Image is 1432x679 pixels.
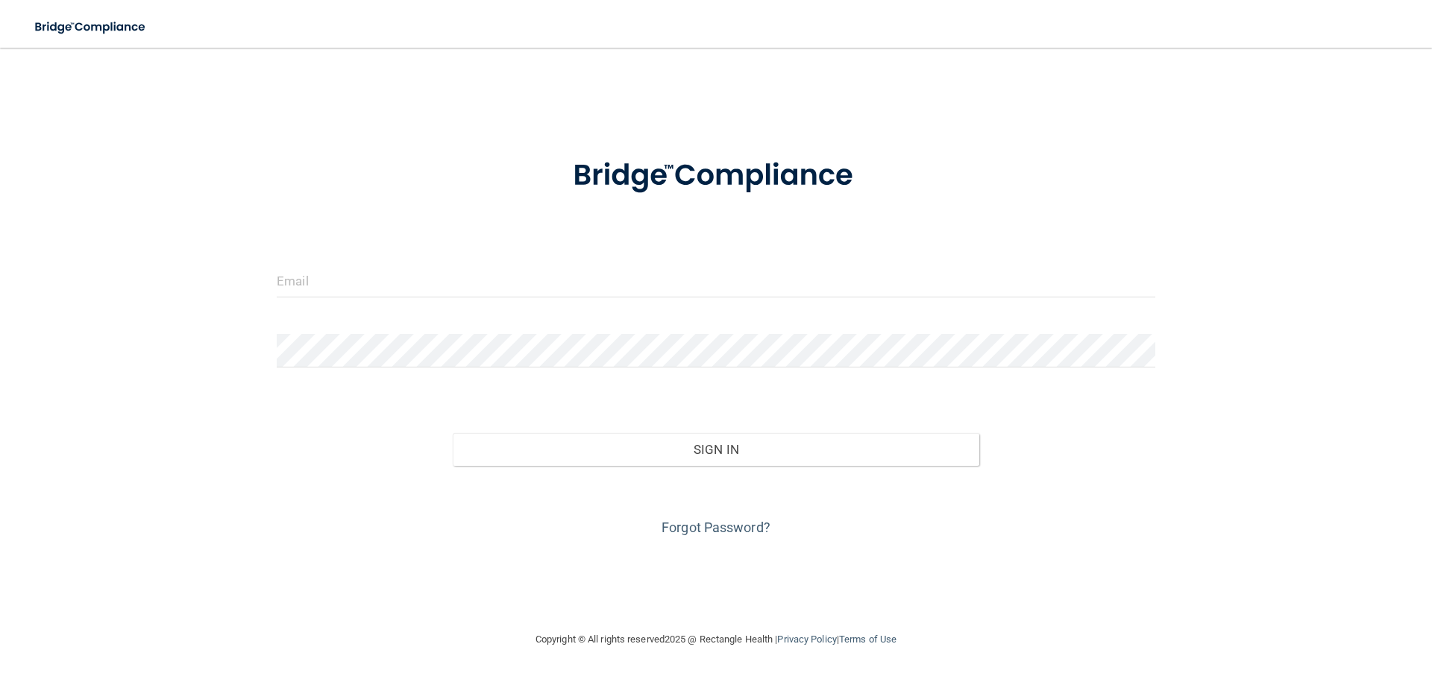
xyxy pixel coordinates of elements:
[444,616,988,663] div: Copyright © All rights reserved 2025 @ Rectangle Health | |
[662,519,770,535] a: Forgot Password?
[542,137,890,215] img: bridge_compliance_login_screen.278c3ca4.svg
[839,634,896,645] a: Terms of Use
[277,264,1155,297] input: Email
[777,634,836,645] a: Privacy Policy
[22,12,160,42] img: bridge_compliance_login_screen.278c3ca4.svg
[453,433,980,466] button: Sign In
